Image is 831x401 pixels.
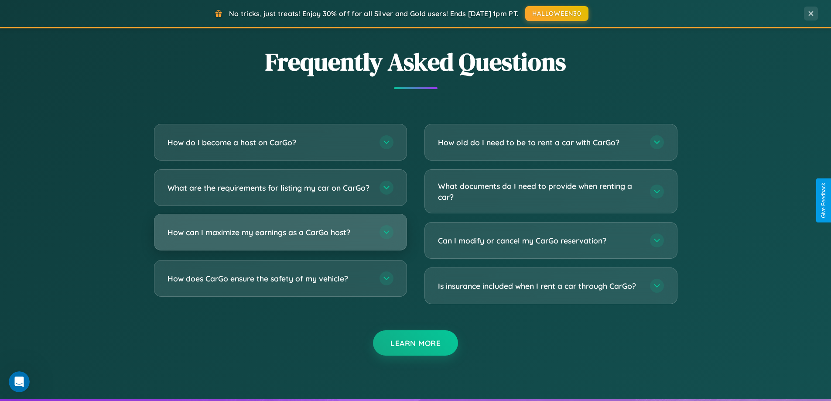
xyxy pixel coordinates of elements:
[168,273,371,284] h3: How does CarGo ensure the safety of my vehicle?
[438,181,641,202] h3: What documents do I need to provide when renting a car?
[154,45,677,79] h2: Frequently Asked Questions
[9,371,30,392] iframe: Intercom live chat
[168,227,371,238] h3: How can I maximize my earnings as a CarGo host?
[438,235,641,246] h3: Can I modify or cancel my CarGo reservation?
[525,6,588,21] button: HALLOWEEN30
[373,330,458,356] button: Learn More
[168,182,371,193] h3: What are the requirements for listing my car on CarGo?
[438,137,641,148] h3: How old do I need to be to rent a car with CarGo?
[168,137,371,148] h3: How do I become a host on CarGo?
[229,9,519,18] span: No tricks, just treats! Enjoy 30% off for all Silver and Gold users! Ends [DATE] 1pm PT.
[821,183,827,218] div: Give Feedback
[438,281,641,291] h3: Is insurance included when I rent a car through CarGo?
